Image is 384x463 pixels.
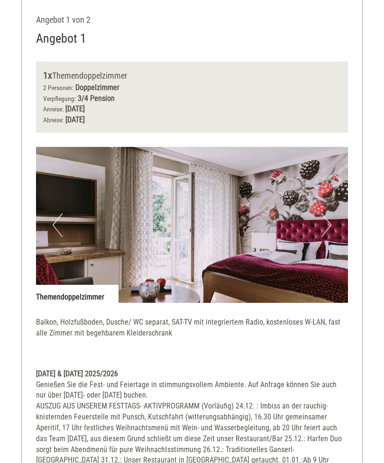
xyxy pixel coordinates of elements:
img: image [36,147,348,303]
small: Abreise: [43,116,64,124]
button: Previous [53,213,63,237]
b: 1x [43,70,52,81]
span: Angebot 1 von 2 [36,15,91,25]
p: Balkon, Holzfußboden, Dusche/ WC separat, SAT-TV mit integriertem Radio, kostenloses W-LAN, fast ... [36,317,348,350]
small: 2 Personen: [43,84,73,91]
b: [DATE] [65,115,85,124]
div: Angebot 1 [36,30,86,47]
b: Doppelzimmer [75,83,119,92]
div: Themendoppelzimmer [43,69,341,82]
button: Next [321,213,331,237]
div: [DATE] & [DATE] 2025/2026 [36,369,348,380]
b: 3/4 Pension [78,94,115,103]
div: Themendoppelzimmer [36,285,119,303]
b: [DATE] [65,104,85,113]
small: Verpflegung: [43,95,76,102]
small: Anreise: [43,105,64,113]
